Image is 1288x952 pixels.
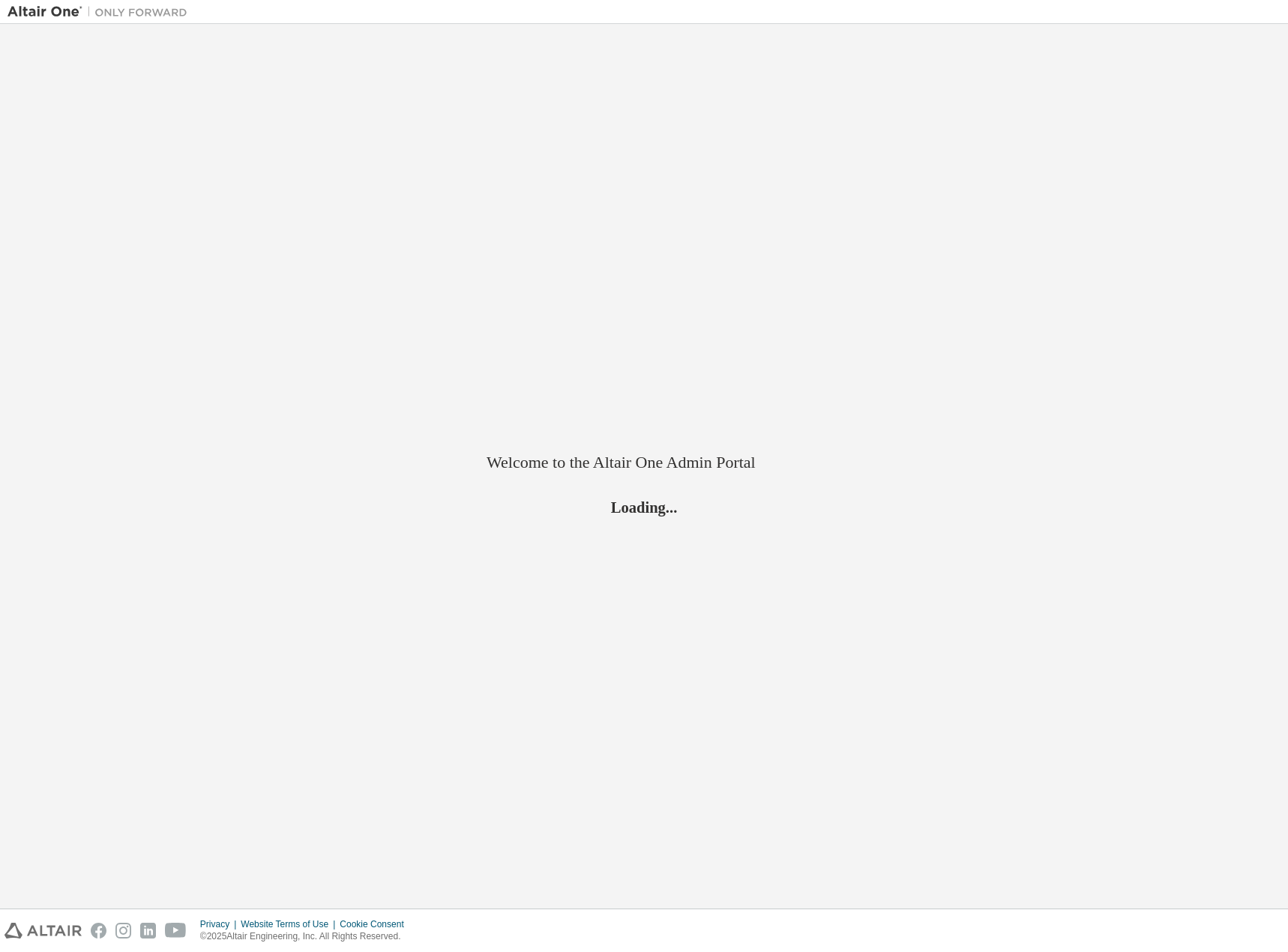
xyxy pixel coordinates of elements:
img: altair_logo.svg [4,923,82,939]
h2: Welcome to the Altair One Admin Portal [487,452,801,473]
img: linkedin.svg [140,923,156,939]
h2: Loading... [487,498,801,517]
img: Altair One [7,4,195,19]
div: Website Terms of Use [241,918,340,930]
p: © 2025 Altair Engineering, Inc. All Rights Reserved. [200,930,413,943]
img: instagram.svg [115,923,131,939]
img: facebook.svg [91,923,106,939]
div: Cookie Consent [340,918,412,930]
div: Privacy [200,918,241,930]
img: youtube.svg [165,923,187,939]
